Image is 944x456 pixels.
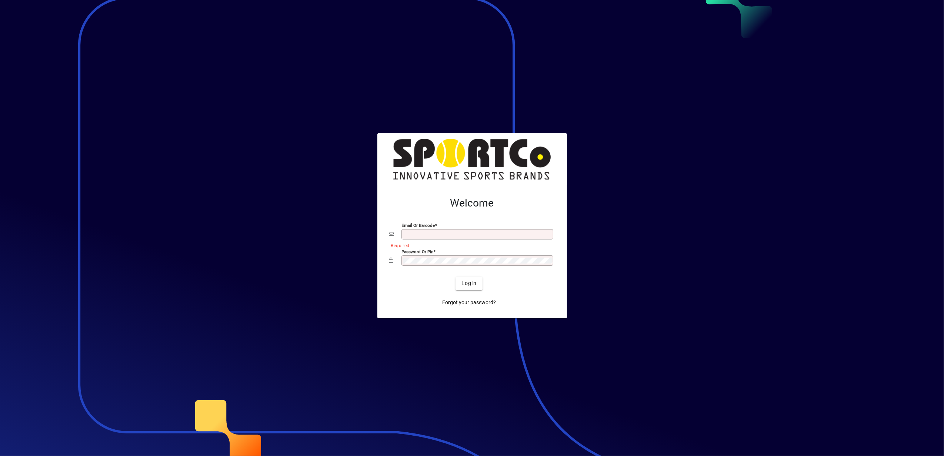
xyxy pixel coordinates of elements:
span: Login [461,279,477,287]
h2: Welcome [389,197,555,209]
mat-label: Email or Barcode [402,222,435,228]
button: Login [456,277,483,290]
span: Forgot your password? [442,299,496,306]
mat-label: Password or Pin [402,249,434,254]
a: Forgot your password? [439,296,499,309]
mat-error: Required [391,241,549,249]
